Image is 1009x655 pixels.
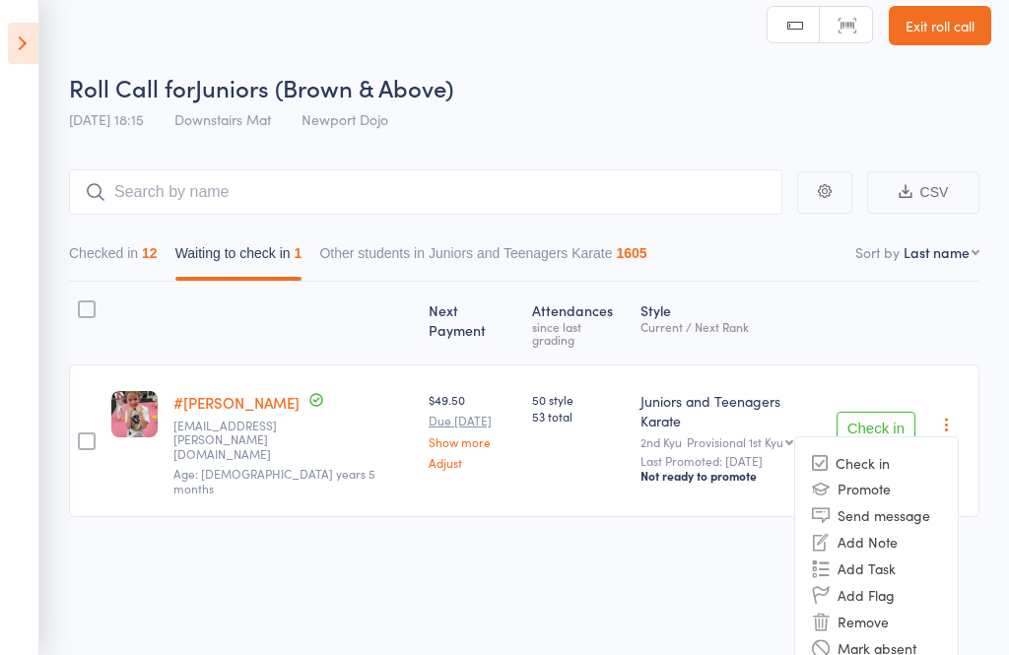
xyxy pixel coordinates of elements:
div: Not ready to promote [640,468,821,484]
li: Remove [795,609,958,635]
li: Check in [795,451,958,476]
span: Newport Dojo [302,109,388,129]
a: Exit roll call [889,6,991,45]
img: image1615963116.png [111,391,158,437]
span: Roll Call for [69,71,195,103]
a: #[PERSON_NAME] [173,392,300,413]
a: Show more [429,435,516,448]
li: Send message [795,502,958,529]
div: Next Payment [421,291,524,356]
a: Adjust [429,456,516,469]
div: 2nd Kyu [640,435,821,448]
li: Add Flag [795,582,958,609]
li: Promote [795,476,958,502]
div: 1605 [616,245,646,261]
div: $49.50 [429,391,516,469]
button: Check in [837,412,915,443]
li: Add Task [795,556,958,582]
div: Style [633,291,829,356]
span: Age: [DEMOGRAPHIC_DATA] years 5 months [173,465,375,495]
div: Juniors and Teenagers Karate [640,391,821,430]
div: Current / Next Rank [640,320,821,333]
small: rob.simpson@live.com [173,419,302,461]
div: Last name [904,242,970,262]
li: Add Note [795,529,958,556]
div: Atten­dances [524,291,632,356]
button: CSV [867,171,979,214]
span: Juniors (Brown & Above) [195,71,453,103]
button: Checked in12 [69,235,158,281]
small: Last Promoted: [DATE] [640,454,821,468]
span: 50 style [532,391,624,408]
div: since last grading [532,320,624,346]
span: Downstairs Mat [174,109,271,129]
span: [DATE] 18:15 [69,109,144,129]
small: Due [DATE] [429,414,516,427]
label: Sort by [855,242,900,262]
button: Other students in Juniors and Teenagers Karate1605 [319,235,646,281]
span: 53 total [532,408,624,425]
button: Waiting to check in1 [175,235,303,281]
div: 12 [142,245,158,261]
div: Provisional 1st Kyu [687,435,783,448]
input: Search by name [69,169,782,215]
div: 1 [295,245,303,261]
